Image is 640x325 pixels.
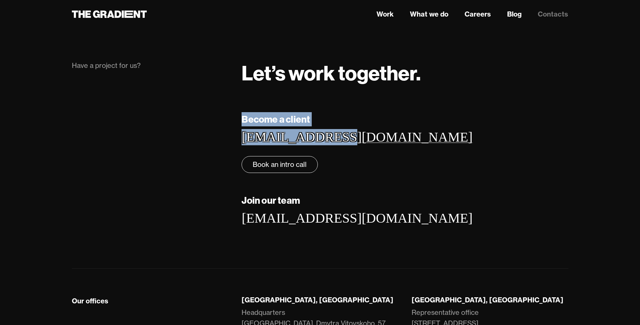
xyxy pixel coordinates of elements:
a: [EMAIL_ADDRESS][DOMAIN_NAME] [242,210,472,226]
a: Book an intro call [242,156,318,173]
div: Headquarters [242,307,285,318]
strong: Let’s work together. [242,60,421,86]
div: Our offices [72,297,108,305]
a: Work [377,9,394,19]
div: Have a project for us? [72,61,228,70]
a: Blog [507,9,522,19]
strong: Join our team [242,194,300,206]
strong: Become a client [242,113,310,125]
div: Representative office [412,307,479,318]
a: Careers [465,9,491,19]
div: [GEOGRAPHIC_DATA], [GEOGRAPHIC_DATA] [242,296,398,304]
a: Contacts [538,9,568,19]
strong: [GEOGRAPHIC_DATA], [GEOGRAPHIC_DATA] [412,296,563,304]
a: What we do [410,9,448,19]
a: [EMAIL_ADDRESS][DOMAIN_NAME]‍ [242,129,472,145]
